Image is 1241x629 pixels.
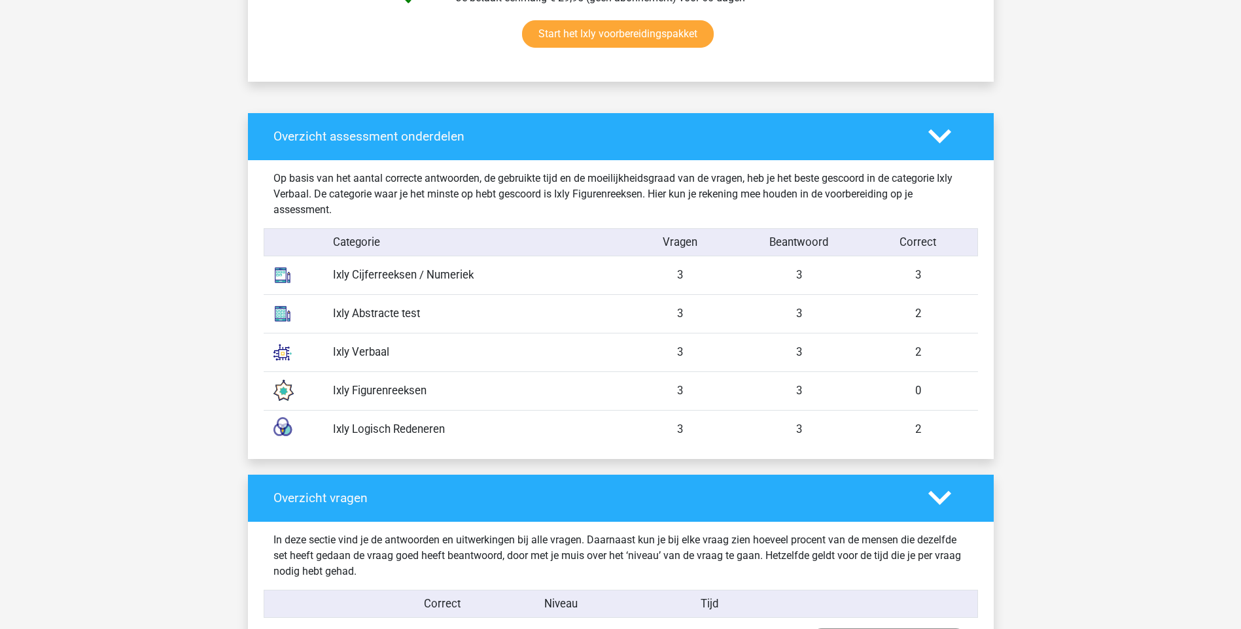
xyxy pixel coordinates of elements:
div: 3 [621,267,740,283]
div: Beantwoord [739,234,858,250]
img: number_sequences.393b09ea44bb.svg [266,259,299,292]
div: 3 [859,267,978,283]
h4: Overzicht assessment onderdelen [273,129,909,144]
div: 3 [740,421,859,437]
div: 3 [621,344,740,360]
div: In deze sectie vind je de antwoorden en uitwerkingen bij alle vragen. Daarnaast kun je bij elke v... [264,532,978,579]
div: Correct [858,234,977,250]
div: 3 [621,305,740,322]
img: analogies.7686177dca09.svg [266,336,299,369]
div: Ixly Figurenreeksen [323,382,621,399]
div: 3 [740,305,859,322]
div: Niveau [502,596,621,612]
div: 2 [859,344,978,360]
img: syllogisms.a016ff4880b9.svg [266,413,299,446]
div: Ixly Cijferreeksen / Numeriek [323,267,621,283]
div: Vragen [621,234,740,250]
div: 3 [740,344,859,360]
img: abstract_matrices.1a7a1577918d.svg [266,297,299,330]
div: Categorie [323,234,620,250]
div: 3 [621,382,740,399]
div: Op basis van het aantal correcte antwoorden, de gebruikte tijd en de moeilijkheidsgraad van de vr... [264,171,978,218]
div: Ixly Verbaal [323,344,621,360]
div: Tijd [620,596,799,612]
div: Correct [383,596,502,612]
div: 2 [859,421,978,437]
div: 0 [859,382,978,399]
a: Start het Ixly voorbereidingspakket [522,20,714,48]
div: Ixly Abstracte test [323,305,621,322]
div: 3 [740,382,859,399]
div: 2 [859,305,978,322]
h4: Overzicht vragen [273,490,909,505]
div: Ixly Logisch Redeneren [323,421,621,437]
img: figure_sequences.119d9c38ed9f.svg [266,375,299,407]
div: 3 [740,267,859,283]
div: 3 [621,421,740,437]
